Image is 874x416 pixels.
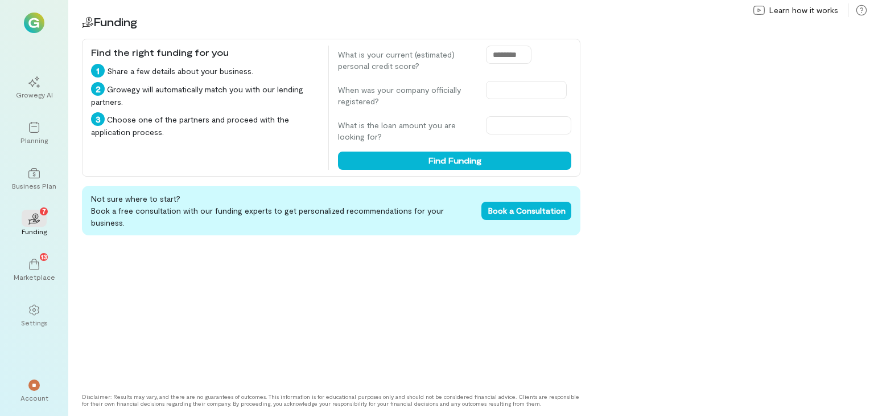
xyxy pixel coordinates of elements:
div: 2 [91,82,105,96]
label: What is the loan amount you are looking for? [338,120,475,142]
label: When was your company officially registered? [338,84,475,107]
a: Growegy AI [14,67,55,108]
div: Find the right funding for you [91,46,319,59]
div: Marketplace [14,272,55,282]
div: Account [20,393,48,402]
a: Business Plan [14,158,55,199]
span: Book a Consultation [488,206,566,215]
button: Book a Consultation [481,202,571,220]
span: 13 [41,251,47,262]
div: 3 [91,112,105,126]
a: Planning [14,113,55,154]
div: Choose one of the partners and proceed with the application process. [91,112,319,138]
div: Settings [21,318,48,327]
div: Growegy AI [16,90,53,99]
span: Funding [93,15,137,28]
a: Settings [14,295,55,336]
div: Share a few details about your business. [91,64,319,78]
div: Disclaimer: Results may vary, and there are no guarantees of outcomes. This information is for ed... [82,393,580,407]
a: Marketplace [14,250,55,291]
label: What is your current (estimated) personal credit score? [338,49,475,72]
a: Funding [14,204,55,245]
div: 1 [91,64,105,78]
button: Find Funding [338,152,571,170]
div: Planning [20,136,48,145]
div: Business Plan [12,181,56,190]
div: Growegy will automatically match you with our lending partners. [91,82,319,108]
div: Not sure where to start? Book a free consultation with our funding experts to get personalized re... [82,186,580,235]
span: 7 [42,206,46,216]
div: Funding [22,227,47,236]
span: Learn how it works [769,5,838,16]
